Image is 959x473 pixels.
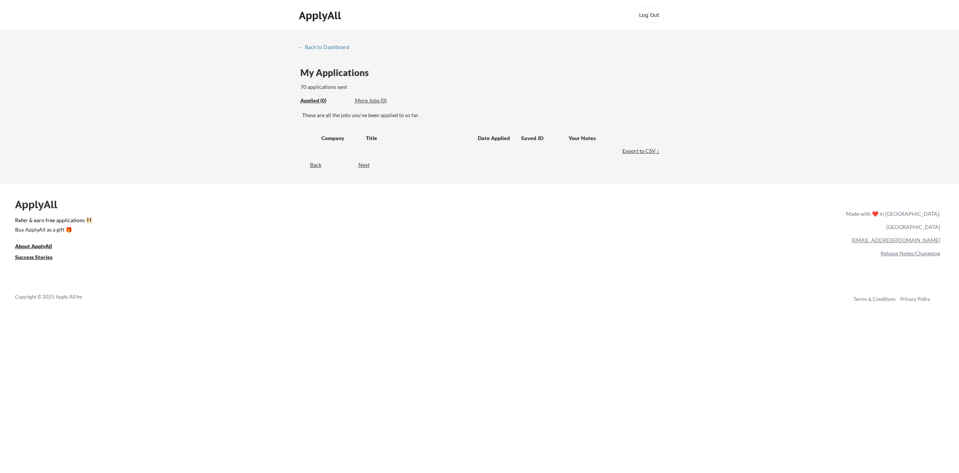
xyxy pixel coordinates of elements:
a: Privacy Policy [900,296,930,302]
a: Success Stories [15,253,63,262]
div: Applied (0) [300,97,349,104]
div: Title [366,134,471,142]
div: Back [298,161,321,169]
div: Buy ApplyAll as a gift 🎁 [15,227,90,232]
button: Log Out [634,8,664,23]
a: Terms & Conditions [853,296,896,302]
div: Made with ❤️ in [GEOGRAPHIC_DATA], [GEOGRAPHIC_DATA] [843,207,940,233]
div: 70 applications sent [300,83,446,91]
div: ApplyAll [299,9,343,22]
div: Copyright © 2025 Apply All Inc [15,293,102,301]
div: These are job applications we think you'd be a good fit for, but couldn't apply you to automatica... [355,97,410,105]
div: ApplyAll [15,198,66,211]
a: About ApplyAll [15,242,63,252]
div: Company [321,134,359,142]
div: Your Notes [569,134,655,142]
div: Export to CSV ↓ [623,147,661,155]
a: Release Notes/Changelog [881,250,940,256]
a: [EMAIL_ADDRESS][DOMAIN_NAME] [852,237,940,243]
div: More Jobs (0) [355,97,410,104]
a: Buy ApplyAll as a gift 🎁 [15,226,90,235]
div: These are all the jobs you've been applied to so far. [300,97,349,105]
u: About ApplyAll [15,243,52,249]
div: ← Back to Dashboard [298,44,355,50]
div: Next [358,161,378,169]
div: Saved JD [521,131,569,145]
div: These are all the jobs you've been applied to so far. [302,111,661,119]
a: Refer & earn free applications 👯‍♀️ [15,218,688,226]
div: Date Applied [478,134,511,142]
div: My Applications [300,68,375,77]
a: ← Back to Dashboard [298,44,355,52]
u: Success Stories [15,254,52,260]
